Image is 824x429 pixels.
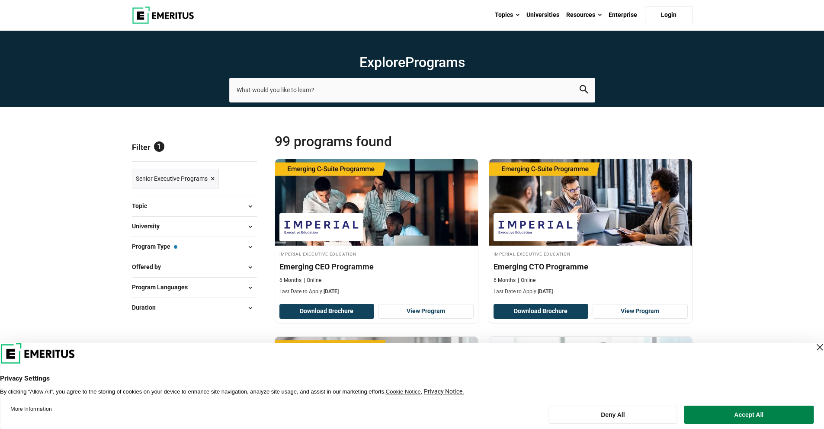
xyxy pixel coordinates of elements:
h1: Explore [229,54,595,71]
span: Program Languages [132,282,195,292]
button: Program Languages [132,281,257,294]
button: Download Brochure [279,304,375,319]
a: Business Management Course by Imperial Executive Education - October 2, 2025 Imperial Executive E... [489,159,692,300]
a: Login [645,6,693,24]
span: Program Type [132,242,177,251]
span: University [132,221,167,231]
a: Reset all [230,143,257,154]
span: [DATE] [324,288,339,295]
span: × [211,173,215,185]
img: Emerging CFO Programme | Online Business Management Course [275,337,478,423]
img: Global Chief Strategy Officer (CSO) Programme | Online Business Management Course [489,337,692,423]
img: Emerging CEO Programme | Online Business Management Course [275,159,478,246]
h4: Emerging CTO Programme [494,261,688,272]
button: Download Brochure [494,304,589,319]
span: Topic [132,201,154,211]
span: Programs [405,54,465,70]
button: University [132,220,257,233]
p: Online [304,277,321,284]
p: 6 Months [279,277,301,284]
a: View Program [593,304,688,319]
p: 6 Months [494,277,516,284]
a: search [580,87,588,96]
a: Senior Executive Programs × [132,169,219,189]
img: Imperial Executive Education [498,218,573,237]
span: Offered by [132,262,168,272]
button: Offered by [132,261,257,274]
span: [DATE] [538,288,553,295]
span: Duration [132,303,163,312]
h4: Imperial Executive Education [494,250,688,257]
h4: Emerging CEO Programme [279,261,474,272]
a: Business Management Course by Imperial Executive Education - October 2, 2025 Imperial Executive E... [275,159,478,300]
button: Program Type [132,240,257,253]
span: 99 Programs found [275,133,484,150]
p: Filter [132,133,257,161]
a: View Program [378,304,474,319]
p: Online [518,277,535,284]
img: Emerging CTO Programme | Online Business Management Course [489,159,692,246]
button: Topic [132,200,257,213]
p: Last Date to Apply: [279,288,474,295]
h4: Imperial Executive Education [279,250,474,257]
span: Senior Executive Programs [136,174,208,183]
button: Duration [132,301,257,314]
img: Imperial Executive Education [284,218,359,237]
p: Last Date to Apply: [494,288,688,295]
input: search-page [229,78,595,102]
span: 1 [154,141,164,152]
button: search [580,85,588,95]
